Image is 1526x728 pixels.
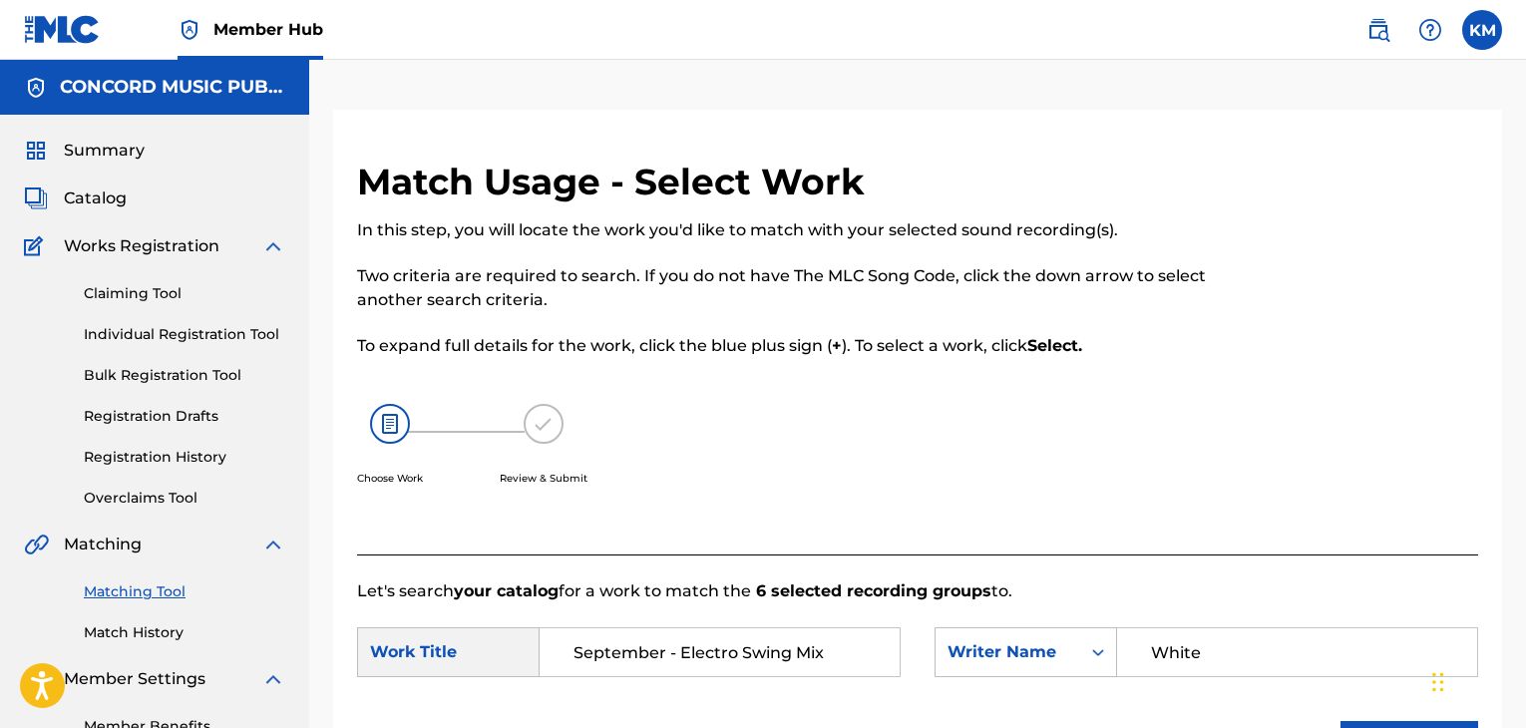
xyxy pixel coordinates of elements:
span: Member Hub [213,18,323,41]
div: Help [1410,10,1450,50]
span: Matching [64,533,142,556]
img: Catalog [24,186,48,210]
a: Matching Tool [84,581,285,602]
img: Summary [24,139,48,163]
p: Two criteria are required to search. If you do not have The MLC Song Code, click the down arrow t... [357,264,1220,312]
img: expand [261,533,285,556]
strong: Select. [1027,336,1082,355]
a: Bulk Registration Tool [84,365,285,386]
strong: + [832,336,842,355]
a: Registration History [84,447,285,468]
strong: your catalog [454,581,559,600]
img: Works Registration [24,234,50,258]
img: 173f8e8b57e69610e344.svg [524,404,564,444]
p: Choose Work [357,471,423,486]
p: Review & Submit [500,471,587,486]
a: Claiming Tool [84,283,285,304]
a: CatalogCatalog [24,186,127,210]
img: Member Settings [24,667,48,691]
img: 26af456c4569493f7445.svg [370,404,410,444]
a: Registration Drafts [84,406,285,427]
img: Accounts [24,76,48,100]
strong: 6 selected recording groups [751,581,991,600]
div: Writer Name [948,640,1068,664]
img: search [1366,18,1390,42]
p: To expand full details for the work, click the blue plus sign ( ). To select a work, click [357,334,1220,358]
a: SummarySummary [24,139,145,163]
img: MLC Logo [24,15,101,44]
span: Summary [64,139,145,163]
div: User Menu [1462,10,1502,50]
a: Individual Registration Tool [84,324,285,345]
h5: CONCORD MUSIC PUBLISHING LLC [60,76,285,99]
a: Public Search [1358,10,1398,50]
img: Top Rightsholder [178,18,201,42]
iframe: Resource Center [1470,454,1526,614]
img: expand [261,234,285,258]
span: Member Settings [64,667,205,691]
a: Match History [84,622,285,643]
p: Let's search for a work to match the to. [357,579,1478,603]
div: Drag [1432,652,1444,712]
span: Works Registration [64,234,219,258]
a: Overclaims Tool [84,488,285,509]
img: help [1418,18,1442,42]
span: Catalog [64,186,127,210]
p: In this step, you will locate the work you'd like to match with your selected sound recording(s). [357,218,1220,242]
img: expand [261,667,285,691]
iframe: Chat Widget [1426,632,1526,728]
h2: Match Usage - Select Work [357,160,875,204]
img: Matching [24,533,49,556]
